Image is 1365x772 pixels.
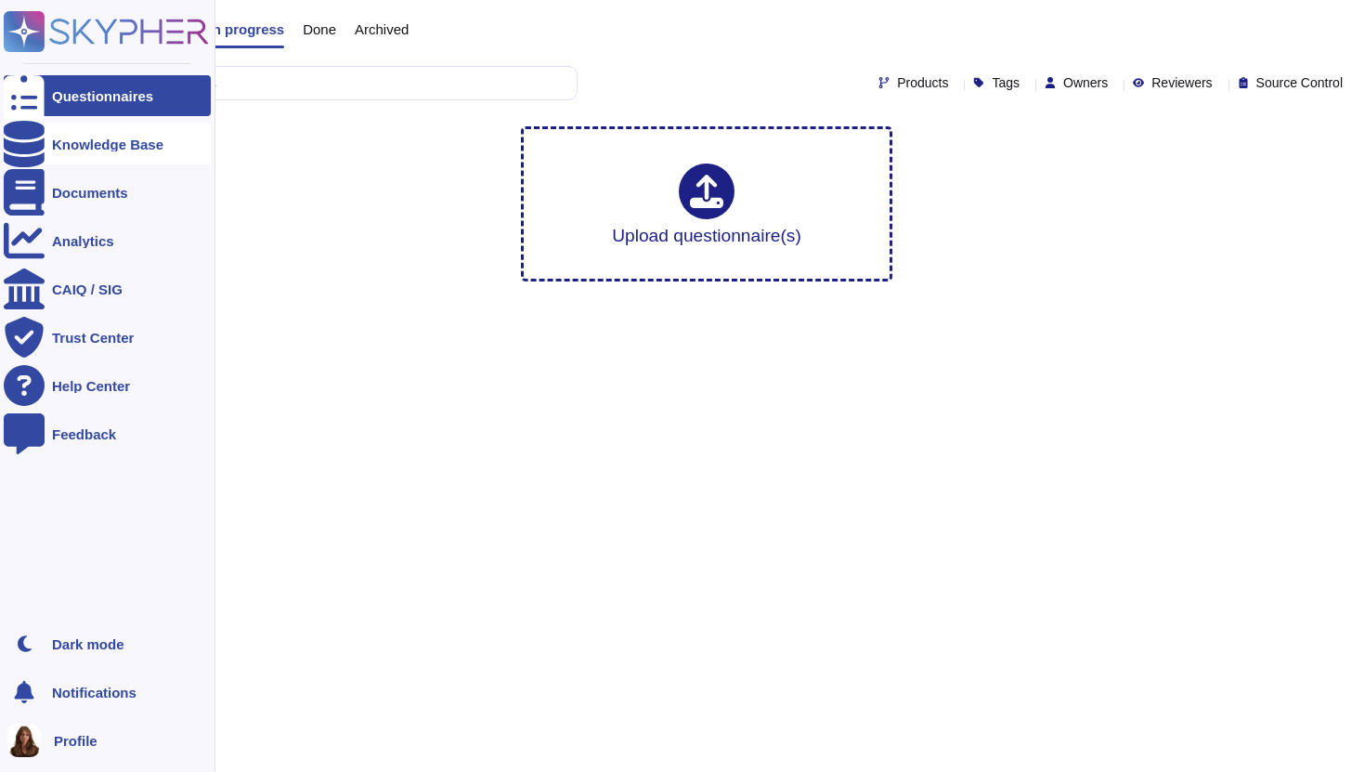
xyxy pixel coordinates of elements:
[7,724,41,757] img: user
[4,220,211,261] a: Analytics
[612,164,801,244] div: Upload questionnaire(s)
[52,686,136,700] span: Notifications
[52,89,153,103] div: Questionnaires
[1063,76,1108,89] span: Owners
[4,317,211,358] a: Trust Center
[992,76,1020,89] span: Tags
[52,331,134,345] div: Trust Center
[52,637,124,651] div: Dark mode
[52,186,128,200] div: Documents
[52,427,116,441] div: Feedback
[73,67,577,99] input: Search by keywords
[1256,76,1343,89] span: Source Control
[1151,76,1212,89] span: Reviewers
[4,413,211,454] a: Feedback
[54,734,97,748] span: Profile
[52,137,163,151] div: Knowledge Base
[208,22,284,36] span: In progress
[4,268,211,309] a: CAIQ / SIG
[4,172,211,213] a: Documents
[355,22,409,36] span: Archived
[52,379,130,393] div: Help Center
[4,75,211,116] a: Questionnaires
[303,22,336,36] span: Done
[52,282,123,296] div: CAIQ / SIG
[897,76,948,89] span: Products
[52,234,114,248] div: Analytics
[4,124,211,164] a: Knowledge Base
[4,365,211,406] a: Help Center
[4,720,54,761] button: user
